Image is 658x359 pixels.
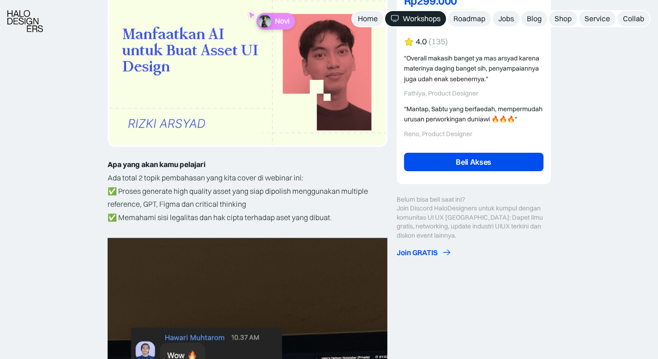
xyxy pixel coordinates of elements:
[397,248,438,257] div: Join GRATIS
[493,11,519,26] a: Jobs
[275,17,290,25] p: Novi
[416,37,427,47] div: 4.0
[617,11,650,26] a: Collab
[555,14,572,24] div: Shop
[498,14,514,24] div: Jobs
[623,14,644,24] div: Collab
[585,14,610,24] div: Service
[579,11,616,26] a: Service
[385,11,446,26] a: Workshops
[404,130,543,138] div: Reno, Product Designer
[404,104,543,125] div: "Mantap, Sabtu yang berfaedah, mempermudah urusan perworkingan duniawi 🔥🔥🔥"
[521,11,547,26] a: Blog
[108,171,387,185] p: Ada total 2 topik pembahasan yang kita cover di webinar ini:
[108,224,387,238] p: ‍
[108,185,387,224] p: ✅ Proses generate high quality asset yang siap dipolish menggunakan multiple reference, GPT, Figm...
[404,53,543,84] div: "Overall makasih banget ya mas arsyad karena materinya daging banget sih, penyampaiannya juga uda...
[397,248,551,257] a: Join GRATIS
[448,11,491,26] a: Roadmap
[352,11,383,26] a: Home
[404,153,543,171] a: Beli Akses
[403,14,441,24] div: Workshops
[404,90,543,97] div: Fathiya, Product Designer
[527,14,542,24] div: Blog
[453,14,485,24] div: Roadmap
[549,11,577,26] a: Shop
[397,195,551,240] div: Belum bisa beli saat ini? Join Discord HaloDesigners untuk kumpul dengan komunitas UI UX [GEOGRAP...
[108,160,205,169] strong: Apa yang akan kamu pelajari
[358,14,378,24] div: Home
[429,37,448,47] div: (135)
